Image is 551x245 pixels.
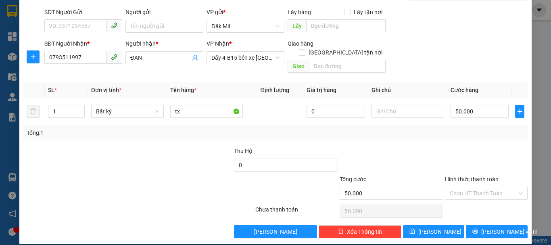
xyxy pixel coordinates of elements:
[7,7,47,26] div: Đăk Mil
[7,8,19,16] span: Gửi:
[27,50,40,63] button: plus
[48,87,54,93] span: SL
[211,20,280,32] span: Đăk Mil
[372,105,444,118] input: Ghi Chú
[192,54,198,61] span: user-add
[288,9,311,15] span: Lấy hàng
[260,87,289,93] span: Định lượng
[125,8,203,17] div: Người gửi
[481,227,538,236] span: [PERSON_NAME] và In
[170,105,243,118] input: VD: Bàn, Ghế
[27,54,39,60] span: plus
[368,82,447,98] th: Ghi chú
[211,52,280,64] span: Dãy 4-B15 bến xe Miền Đông
[125,39,203,48] div: Người nhận
[306,19,386,32] input: Dọc đường
[288,19,306,32] span: Lấy
[27,128,213,137] div: Tổng: 1
[170,87,196,93] span: Tên hàng
[288,40,313,47] span: Giao hàng
[403,225,465,238] button: save[PERSON_NAME]
[472,228,478,235] span: printer
[466,225,528,238] button: printer[PERSON_NAME] và In
[44,8,122,17] div: SĐT Người Gửi
[340,176,366,182] span: Tổng cước
[319,225,401,238] button: deleteXóa Thông tin
[234,148,253,154] span: Thu Hộ
[27,105,40,118] button: delete
[207,8,284,17] div: VP gửi
[309,60,386,73] input: Dọc đường
[288,60,309,73] span: Giao
[255,205,339,219] div: Chưa thanh toán
[91,87,121,93] span: Đơn vị tính
[516,108,524,115] span: plus
[445,176,499,182] label: Hình thức thanh toán
[307,87,336,93] span: Giá trị hàng
[347,227,382,236] span: Xóa Thông tin
[52,36,134,46] div: HUYNH
[52,46,134,57] div: 0382495403
[515,105,524,118] button: plus
[234,225,317,238] button: [PERSON_NAME]
[44,39,122,48] div: SĐT Người Nhận
[111,22,117,29] span: phone
[52,7,134,36] div: Dãy 4-B15 bến xe [GEOGRAPHIC_DATA]
[418,227,461,236] span: [PERSON_NAME]
[207,40,229,47] span: VP Nhận
[305,48,386,57] span: [GEOGRAPHIC_DATA] tận nơi
[52,8,72,16] span: Nhận:
[111,54,117,60] span: phone
[409,228,415,235] span: save
[351,8,386,17] span: Lấy tận nơi
[451,87,478,93] span: Cước hàng
[307,105,365,118] input: 0
[96,105,159,117] span: Bất kỳ
[254,227,297,236] span: [PERSON_NAME]
[338,228,344,235] span: delete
